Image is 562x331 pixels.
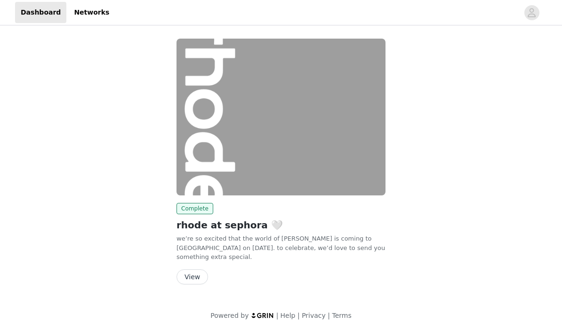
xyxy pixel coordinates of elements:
a: Networks [68,2,115,23]
a: Help [281,312,296,319]
div: avatar [527,5,536,20]
a: Privacy [302,312,326,319]
span: | [297,312,300,319]
a: Dashboard [15,2,66,23]
img: rhode skin [177,39,385,195]
button: View [177,269,208,284]
h2: rhode at sephora 🤍 [177,218,385,232]
span: Complete [177,203,213,214]
img: logo [251,312,274,318]
a: Terms [332,312,351,319]
span: | [276,312,279,319]
a: View [177,274,208,281]
span: Powered by [210,312,249,319]
span: | [328,312,330,319]
p: we’re so excited that the world of [PERSON_NAME] is coming to [GEOGRAPHIC_DATA] on [DATE]. to cel... [177,234,385,262]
